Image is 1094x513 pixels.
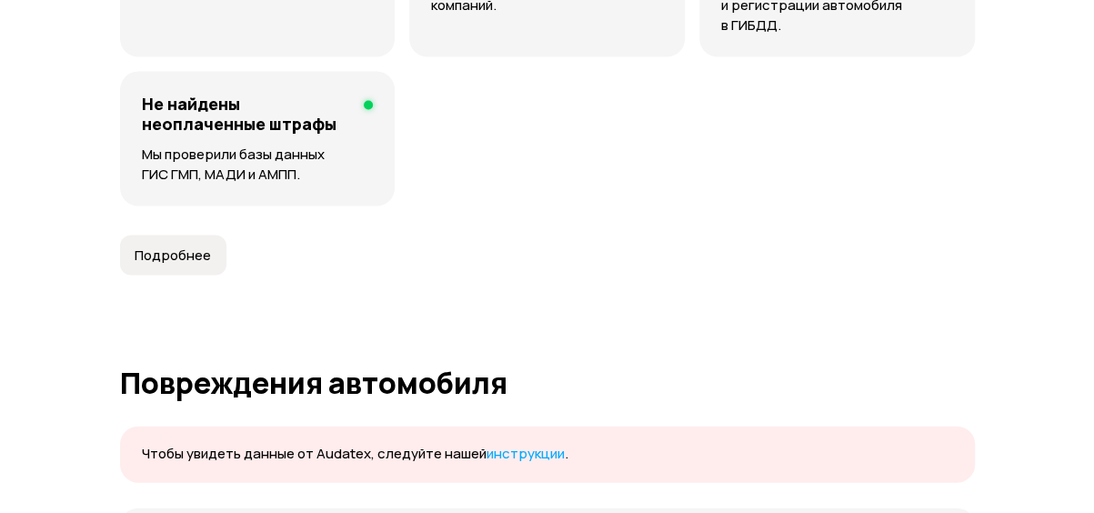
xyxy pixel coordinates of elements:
[120,367,975,399] h1: Повреждения автомобиля
[142,445,953,464] p: Чтобы увидеть данные от Audatex, следуйте нашей .
[487,445,565,464] a: инструкции
[135,246,211,265] span: Подробнее
[142,94,350,134] h4: Не найдены неоплаченные штрафы
[142,145,374,185] p: Мы проверили базы данных ГИС ГМП, МАДИ и АМПП.
[120,236,226,276] button: Подробнее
